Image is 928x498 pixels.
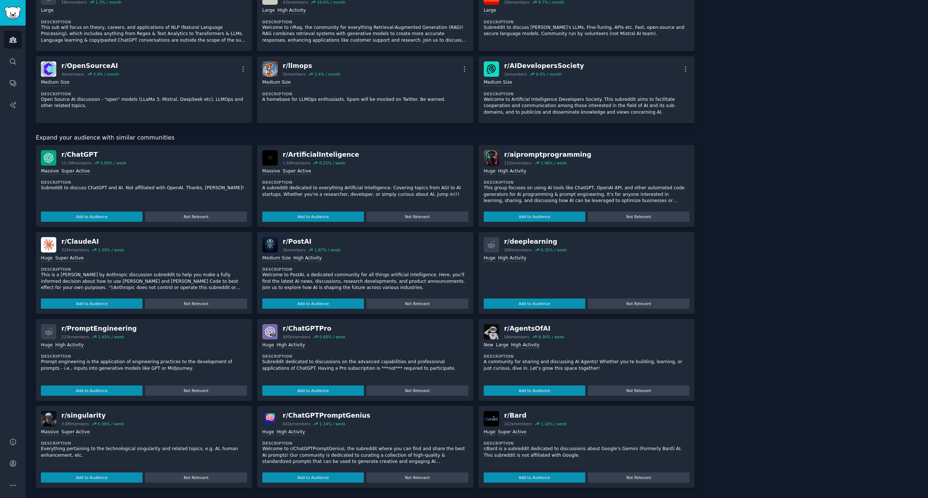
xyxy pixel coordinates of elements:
[484,441,690,446] dt: Description
[366,299,468,309] button: Not Relevant
[41,7,53,14] div: Large
[41,446,247,459] p: Everything pertaining to the technological singularity and related topics, e.g. AI, human enhance...
[484,299,585,309] button: Add to Audience
[541,160,567,166] div: 1.48 % / week
[319,160,345,166] div: 0.25 % / week
[504,324,564,333] div: r/ AgentsOfAI
[498,168,526,175] div: High Activity
[41,272,247,291] p: This is a [PERSON_NAME] by Anthropic discussion subreddit to help you make a fully informed decis...
[484,185,690,204] p: This group focuses on using AI tools like ChatGPT, OpenAI API, and other automated code generator...
[262,385,364,396] button: Add to Audience
[262,185,468,198] p: A subreddit dedicated to everything Artificial Intelligence. Covering topics from AGI to AI start...
[319,334,345,339] div: 0.68 % / week
[41,359,247,372] p: Prompt engineering is the application of engineering practices to the development of prompts - i....
[262,267,468,272] dt: Description
[498,429,526,436] div: Super Active
[504,237,567,246] div: r/ deeplearning
[61,334,89,339] div: 223k members
[536,72,562,77] div: 6.0 % / month
[277,429,305,436] div: High Activity
[262,354,468,359] dt: Description
[100,160,126,166] div: 0.09 % / week
[262,411,278,426] img: ChatGPTPromptGenius
[262,79,291,86] div: Medium Size
[41,150,56,166] img: ChatGPT
[4,7,21,19] img: GummySearch logo
[262,272,468,291] p: Welcome to PostAI, a dedicated community for all things artificial intelligence. Here, you'll fin...
[283,421,311,426] div: 601k members
[504,160,532,166] div: 115k members
[588,385,689,396] button: Not Relevant
[262,61,278,77] img: llmops
[41,472,142,483] button: Add to Audience
[36,133,174,142] span: Expand your audience with similar communities
[484,446,690,459] p: r/Bard is a subreddit dedicated to discussions about Google's Gemini (Formerly Bard) AI. This sub...
[484,255,495,262] div: Huge
[319,421,345,426] div: 1.14 % / week
[98,334,124,339] div: 1.45 % / week
[41,96,247,109] p: Open Source AI discussion - "open" models (LLaMa 3, Mistral, DeepSeek etc), LLMOps and other rela...
[504,411,567,420] div: r/ Bard
[61,324,137,333] div: r/ PromptEngineering
[484,168,495,175] div: Huge
[283,150,359,159] div: r/ ArtificialInteligence
[262,255,291,262] div: Medium Size
[498,255,526,262] div: High Activity
[484,324,499,339] img: AgentsOfAI
[484,180,690,185] dt: Description
[504,247,532,252] div: 206k members
[293,255,322,262] div: High Activity
[41,185,247,191] p: Subreddit to discuss ChatGPT and AI. Not affiliated with OpenAI. Thanks, [PERSON_NAME]!
[262,299,364,309] button: Add to Audience
[283,411,370,420] div: r/ ChatGPTPromptGenius
[61,168,90,175] div: Super Active
[61,411,124,420] div: r/ singularity
[315,72,341,77] div: 2.4 % / month
[262,429,274,436] div: Huge
[41,61,56,77] img: OpenSourceAI
[484,61,499,77] img: AIDevelopersSociety
[262,212,364,222] button: Add to Audience
[283,324,346,333] div: r/ ChatGPTPro
[262,472,364,483] button: Add to Audience
[484,79,512,86] div: Medium Size
[61,150,126,159] div: r/ ChatGPT
[98,421,124,426] div: 0.06 % / week
[262,168,280,175] div: Massive
[55,342,84,349] div: High Activity
[262,19,468,24] dt: Description
[283,168,311,175] div: Super Active
[277,7,306,14] div: High Activity
[262,324,278,339] img: ChatGPTPro
[484,472,585,483] button: Add to Audience
[484,91,690,96] dt: Description
[61,247,89,252] div: 324k members
[41,168,59,175] div: Massive
[504,72,527,77] div: 1k members
[262,7,275,14] div: Large
[262,180,468,185] dt: Description
[484,24,690,37] p: Subreddit to discuss [PERSON_NAME]'s LLMs, Fine-Tuning, APIs etc. Fast, open-source and secure la...
[41,79,69,86] div: Medium Size
[541,247,567,252] div: 0.35 % / week
[145,299,247,309] button: Not Relevant
[283,72,306,77] div: 2k members
[484,359,690,372] p: A community for sharing and discussing AI Agents! Whether you’re building, learning, or just curi...
[61,72,84,77] div: 4k members
[262,441,468,446] dt: Description
[538,334,564,339] div: 8.36 % / week
[41,19,247,24] dt: Description
[41,429,59,436] div: Massive
[277,342,305,349] div: High Activity
[315,247,341,252] div: 1.87 % / week
[262,342,274,349] div: Huge
[511,342,540,349] div: High Activity
[262,96,468,103] p: A homebase for LLMOps enthusiasts. Spam will be mocked on Twitter. Be warned.
[504,334,529,339] div: 58k members
[541,421,567,426] div: 1.16 % / week
[588,299,689,309] button: Not Relevant
[283,160,311,166] div: 1.6M members
[41,91,247,96] dt: Description
[283,334,311,339] div: 495k members
[61,429,90,436] div: Super Active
